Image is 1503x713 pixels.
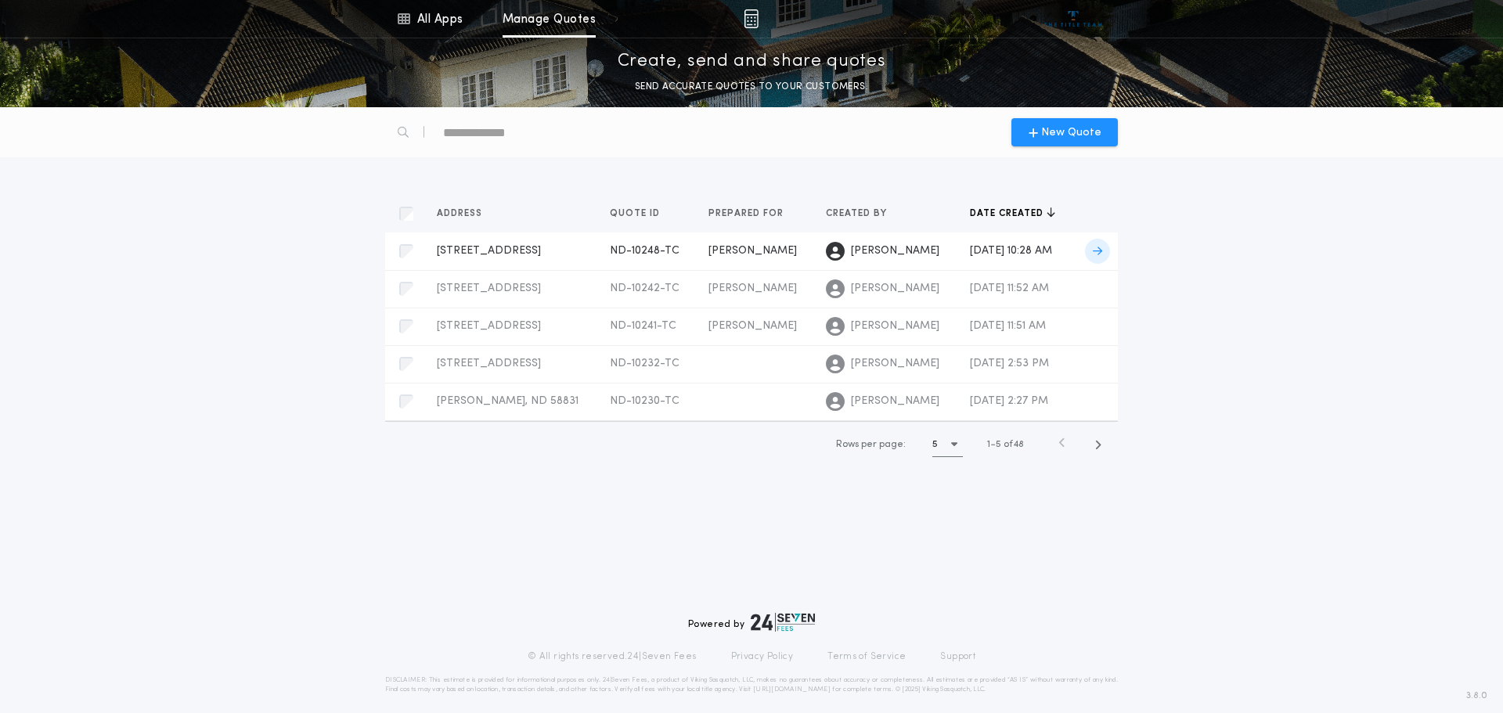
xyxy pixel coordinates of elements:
span: [PERSON_NAME], ND 58831 [437,395,578,407]
img: img [744,9,759,28]
p: SEND ACCURATE QUOTES TO YOUR CUSTOMERS. [635,79,868,95]
span: ND-10248-TC [610,245,679,257]
button: Address [437,206,494,221]
button: 5 [932,432,963,457]
span: [DATE] 2:53 PM [970,358,1049,369]
button: Date created [970,206,1055,221]
span: [PERSON_NAME] [851,356,939,372]
span: Date created [970,207,1047,220]
span: [PERSON_NAME] [851,394,939,409]
span: ND-10241-TC [610,320,676,332]
a: [URL][DOMAIN_NAME] [753,686,831,693]
button: Created by [826,206,899,221]
span: [DATE] 11:52 AM [970,283,1049,294]
span: Quote ID [610,207,663,220]
button: Quote ID [610,206,672,221]
span: [PERSON_NAME] [708,283,797,294]
img: logo [751,613,815,632]
span: Prepared for [708,207,787,220]
span: [STREET_ADDRESS] [437,245,541,257]
span: [DATE] 11:51 AM [970,320,1046,332]
span: ND-10232-TC [610,358,679,369]
span: [PERSON_NAME] [851,281,939,297]
span: 3.8.0 [1466,689,1487,703]
p: Create, send and share quotes [618,49,886,74]
button: New Quote [1011,118,1118,146]
span: [STREET_ADDRESS] [437,283,541,294]
span: Created by [826,207,890,220]
span: ND-10242-TC [610,283,679,294]
span: ND-10230-TC [610,395,679,407]
span: [DATE] 10:28 AM [970,245,1052,257]
a: Support [940,650,975,663]
span: 1 [987,440,990,449]
span: [STREET_ADDRESS] [437,320,541,332]
span: 5 [996,440,1001,449]
a: Privacy Policy [731,650,794,663]
span: Address [437,207,485,220]
span: of 48 [1004,438,1024,452]
a: Terms of Service [827,650,906,663]
span: [STREET_ADDRESS] [437,358,541,369]
h1: 5 [932,437,938,452]
p: DISCLAIMER: This estimate is provided for informational purposes only. 24|Seven Fees, a product o... [385,675,1118,694]
span: [PERSON_NAME] [708,320,797,332]
span: [PERSON_NAME] [851,319,939,334]
span: New Quote [1041,124,1101,141]
span: Rows per page: [836,440,906,449]
span: [PERSON_NAME] [851,243,939,259]
div: Powered by [688,613,815,632]
span: [DATE] 2:27 PM [970,395,1048,407]
span: [PERSON_NAME] [708,245,797,257]
img: vs-icon [1044,11,1103,27]
p: © All rights reserved. 24|Seven Fees [528,650,697,663]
